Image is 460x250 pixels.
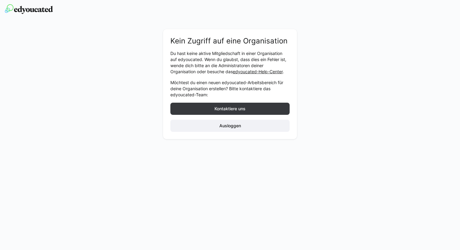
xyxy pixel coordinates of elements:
[5,4,53,14] img: edyoucated
[170,36,290,46] h2: Kein Zugriff auf eine Organisation
[170,50,290,75] p: Du hast keine aktive Mitgliedschaft in einer Organisation auf edyoucated. Wenn du glaubst, dass d...
[233,69,283,74] a: edyoucated-Help-Center
[218,123,242,129] span: Ausloggen
[214,106,246,112] span: Kontaktiere uns
[170,120,290,132] button: Ausloggen
[170,80,290,98] p: Möchtest du einen neuen edyoucated-Arbeitsbereich für deine Organisation erstellen? Bitte kontakt...
[170,103,290,115] button: Kontaktiere uns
